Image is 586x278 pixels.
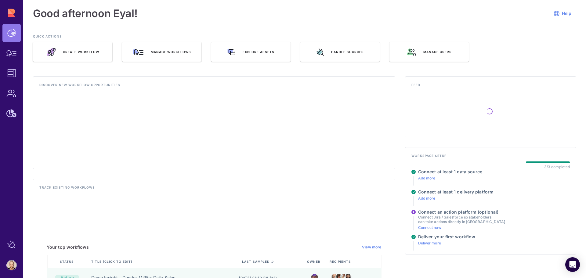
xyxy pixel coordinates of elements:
h3: QUICK ACTIONS [33,34,576,42]
img: account-photo [7,260,16,270]
h4: Connect at least 1 delivery platform [418,189,494,195]
span: Status [60,259,75,264]
h4: Feed [411,83,570,91]
span: Recipients [330,259,352,264]
a: Add more [418,196,436,200]
span: last sampled [242,260,269,263]
h4: Connect at least 1 data source [418,169,483,175]
a: Deliver more [418,241,441,245]
img: rocket_launch.e46a70e1.svg [46,48,56,56]
span: Handle sources [331,50,364,54]
a: Connect now [418,225,441,230]
span: Manage workflows [151,50,191,54]
h4: Track existing workflows [39,185,389,193]
h4: Deliver your first workflow [418,234,475,240]
h4: Discover new workflow opportunities [39,83,389,91]
div: 3/3 completed [544,164,570,169]
span: Explore assets [243,50,274,54]
h4: Connect an action platform (optional) [418,209,505,215]
div: Open Intercom Messenger [565,257,580,272]
span: Help [562,11,571,16]
span: Create Workflow [63,50,99,54]
span: Manage users [423,50,452,54]
h5: Your top workflows [47,244,89,250]
p: Connect Jira / Salesforce so stakeholders can take actions directly in [GEOGRAPHIC_DATA] [418,215,505,224]
span: Title (click to edit) [91,259,134,264]
h4: Workspace setup [411,153,570,161]
a: View more [362,245,382,250]
a: Add more [418,176,436,180]
h1: Good afternoon Eyal! [33,7,137,20]
span: Owner [307,259,322,264]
